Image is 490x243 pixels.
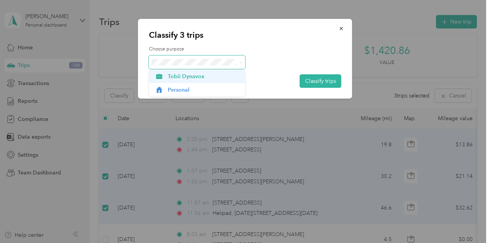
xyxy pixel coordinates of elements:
button: Classify trips [300,74,341,88]
label: Choose purpose [149,46,341,53]
span: Personal [168,86,240,94]
iframe: Everlance-gr Chat Button Frame [447,200,490,243]
span: Tobii Dynavox [168,72,240,80]
p: Classify 3 trips [149,30,341,40]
